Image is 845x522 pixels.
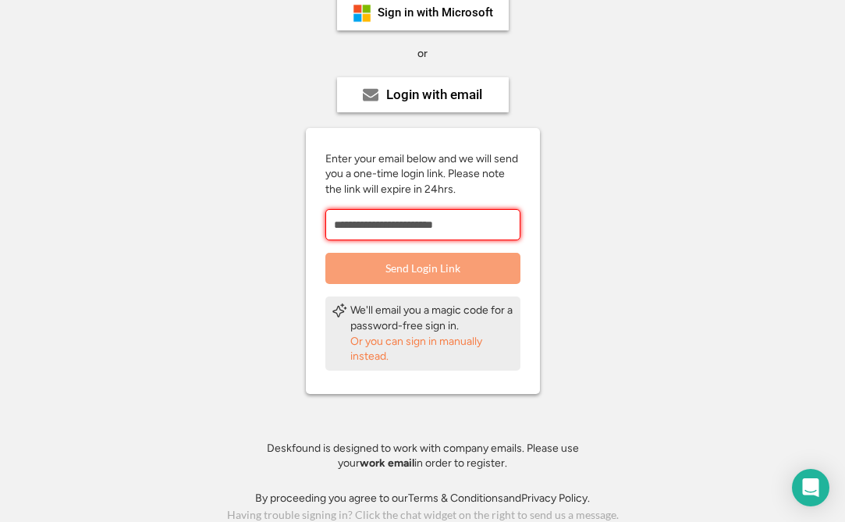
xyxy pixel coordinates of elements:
[350,334,514,364] div: Or you can sign in manually instead.
[247,441,598,471] div: Deskfound is designed to work with company emails. Please use your in order to register.
[360,456,414,470] strong: work email
[378,7,493,19] div: Sign in with Microsoft
[353,4,371,23] img: ms-symbollockup_mssymbol_19.png
[521,492,590,505] a: Privacy Policy.
[325,253,520,284] button: Send Login Link
[325,151,520,197] div: Enter your email below and we will send you a one-time login link. Please note the link will expi...
[350,303,514,333] div: We'll email you a magic code for a password-free sign in.
[792,469,829,506] div: Open Intercom Messenger
[417,46,428,62] div: or
[255,491,590,506] div: By proceeding you agree to our and
[408,492,503,505] a: Terms & Conditions
[386,88,482,101] div: Login with email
